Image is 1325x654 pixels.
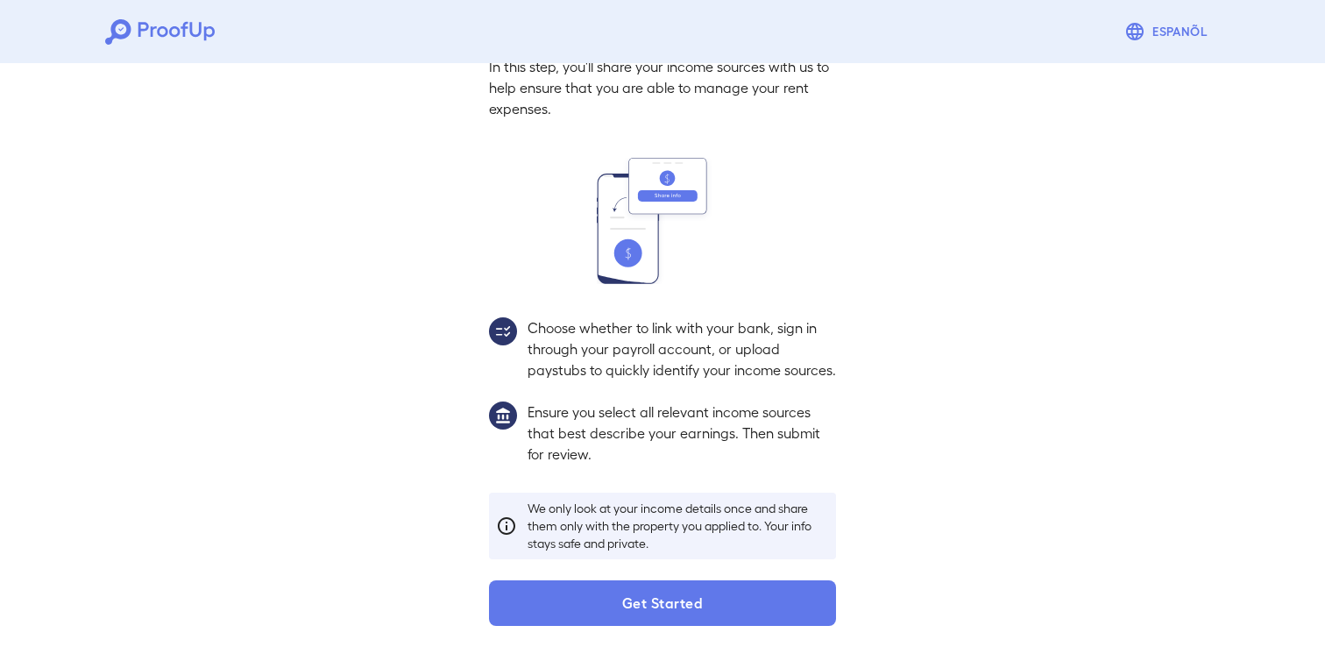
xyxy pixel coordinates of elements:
p: We only look at your income details once and share them only with the property you applied to. Yo... [528,500,829,552]
button: Get Started [489,580,836,626]
img: group1.svg [489,402,517,430]
img: group2.svg [489,317,517,345]
p: Ensure you select all relevant income sources that best describe your earnings. Then submit for r... [528,402,836,465]
p: In this step, you'll share your income sources with us to help ensure that you are able to manage... [489,56,836,119]
img: transfer_money.svg [597,158,728,284]
button: Espanõl [1117,14,1220,49]
p: Choose whether to link with your bank, sign in through your payroll account, or upload paystubs t... [528,317,836,380]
